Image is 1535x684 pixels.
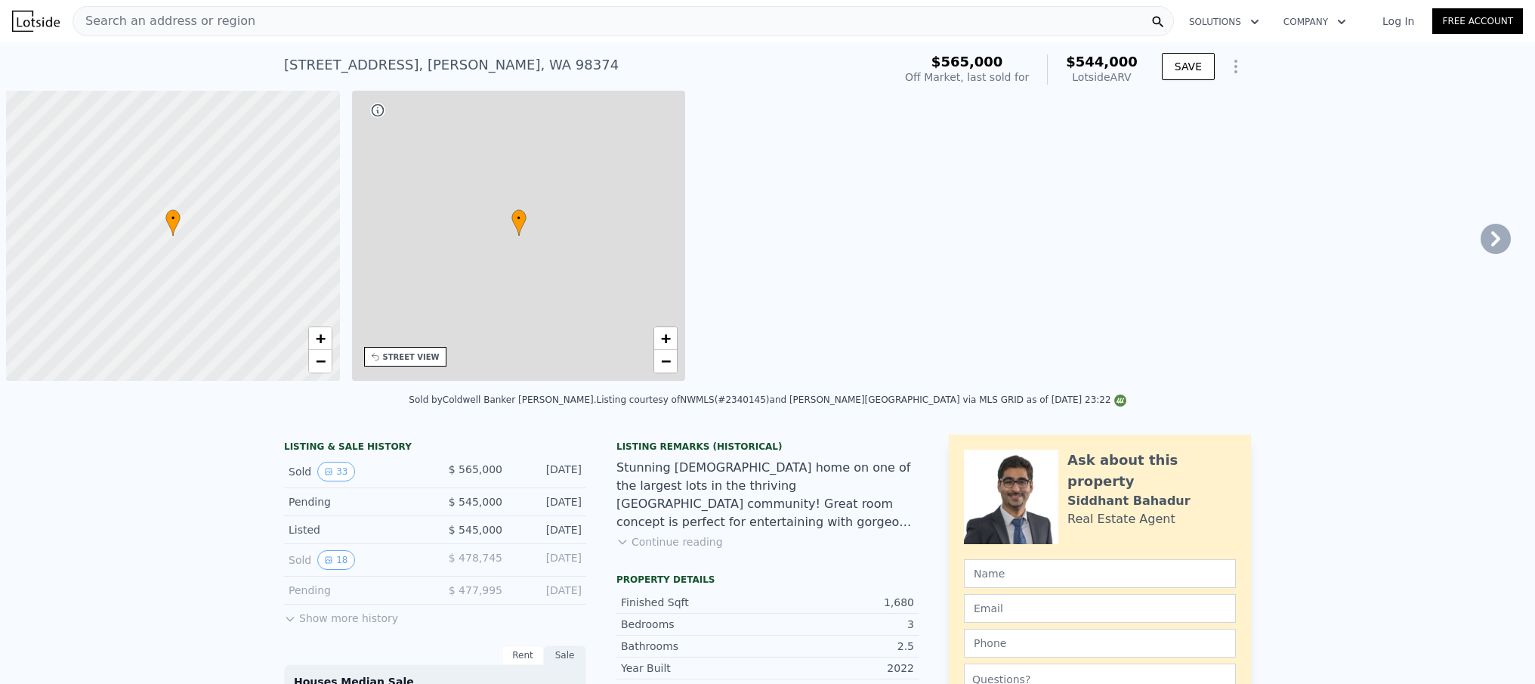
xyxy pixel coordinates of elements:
[1066,54,1138,70] span: $544,000
[309,350,332,373] a: Zoom out
[317,462,354,481] button: View historical data
[616,459,919,531] div: Stunning [DEMOGRAPHIC_DATA] home on one of the largest lots in the thriving [GEOGRAPHIC_DATA] com...
[621,595,767,610] div: Finished Sqft
[502,645,544,665] div: Rent
[964,594,1236,623] input: Email
[12,11,60,32] img: Lotside
[767,661,914,676] div: 2022
[449,584,502,596] span: $ 477,995
[284,441,586,456] div: LISTING & SALE HISTORY
[905,70,1029,85] div: Off Market, last sold for
[284,54,619,76] div: [STREET_ADDRESS] , [PERSON_NAME] , WA 98374
[289,583,423,598] div: Pending
[165,209,181,236] div: •
[1221,51,1251,82] button: Show Options
[1067,492,1191,510] div: Siddhant Bahadur
[511,212,527,225] span: •
[1067,450,1236,492] div: Ask about this property
[616,441,919,453] div: Listing Remarks (Historical)
[1432,8,1523,34] a: Free Account
[289,462,423,481] div: Sold
[514,522,582,537] div: [DATE]
[315,351,325,370] span: −
[514,550,582,570] div: [DATE]
[1364,14,1432,29] a: Log In
[544,645,586,665] div: Sale
[964,559,1236,588] input: Name
[621,639,767,654] div: Bathrooms
[449,463,502,475] span: $ 565,000
[449,524,502,536] span: $ 545,000
[597,395,1126,405] div: Listing courtesy of NWMLS (#2340145) and [PERSON_NAME][GEOGRAPHIC_DATA] via MLS GRID as of [DATE]...
[289,522,423,537] div: Listed
[284,605,398,626] button: Show more history
[621,661,767,676] div: Year Built
[654,350,677,373] a: Zoom out
[511,209,527,236] div: •
[73,12,255,30] span: Search an address or region
[621,617,767,632] div: Bedrooms
[514,494,582,509] div: [DATE]
[309,327,332,350] a: Zoom in
[1162,53,1215,80] button: SAVE
[1177,8,1271,36] button: Solutions
[317,550,354,570] button: View historical data
[661,329,671,348] span: +
[409,395,596,405] div: Sold by Coldwell Banker [PERSON_NAME] .
[767,639,914,654] div: 2.5
[654,327,677,350] a: Zoom in
[1066,70,1138,85] div: Lotside ARV
[1271,8,1358,36] button: Company
[514,462,582,481] div: [DATE]
[964,629,1236,658] input: Phone
[1067,510,1175,528] div: Real Estate Agent
[661,351,671,370] span: −
[767,617,914,632] div: 3
[449,552,502,564] span: $ 478,745
[165,212,181,225] span: •
[289,550,423,570] div: Sold
[514,583,582,598] div: [DATE]
[449,496,502,508] span: $ 545,000
[315,329,325,348] span: +
[289,494,423,509] div: Pending
[1114,395,1126,407] img: NWMLS Logo
[767,595,914,610] div: 1,680
[616,574,919,586] div: Property details
[616,534,723,549] button: Continue reading
[931,54,1003,70] span: $565,000
[383,351,440,363] div: STREET VIEW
